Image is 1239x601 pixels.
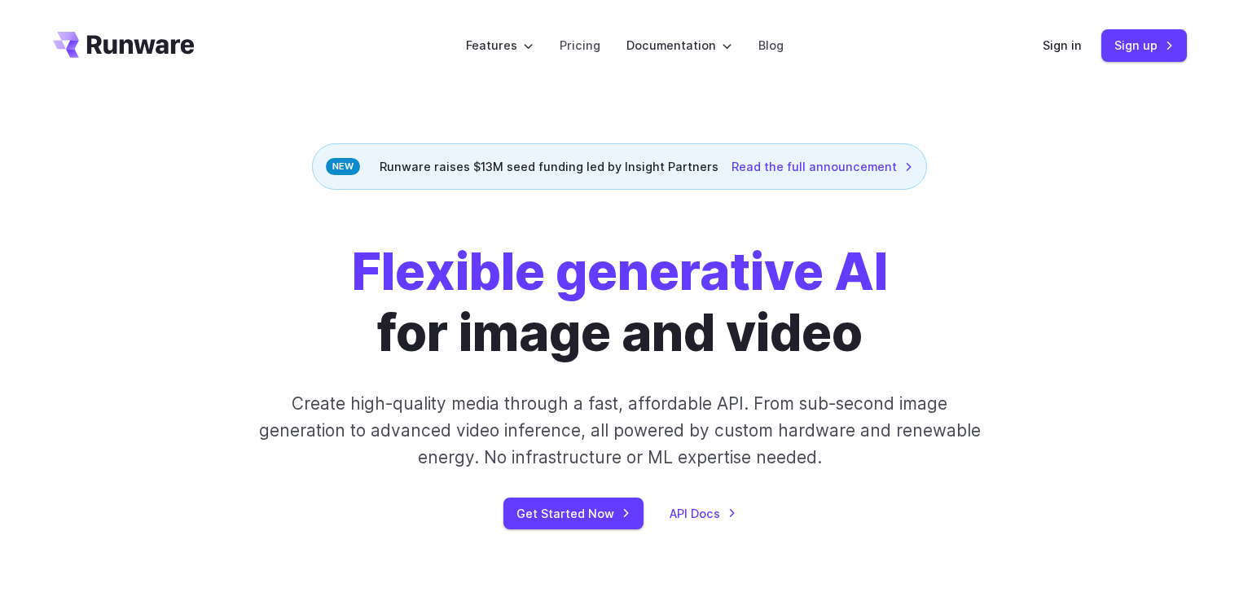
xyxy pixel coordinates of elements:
a: Sign up [1101,29,1187,61]
a: Blog [758,36,784,55]
a: Sign in [1043,36,1082,55]
a: Go to / [53,32,195,58]
strong: Flexible generative AI [352,241,888,302]
a: Pricing [560,36,600,55]
a: Get Started Now [503,498,644,529]
p: Create high-quality media through a fast, affordable API. From sub-second image generation to adv... [257,390,982,472]
h1: for image and video [352,242,888,364]
a: API Docs [670,504,736,523]
a: Read the full announcement [732,157,913,176]
label: Documentation [626,36,732,55]
label: Features [466,36,534,55]
div: Runware raises $13M seed funding led by Insight Partners [312,143,927,190]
